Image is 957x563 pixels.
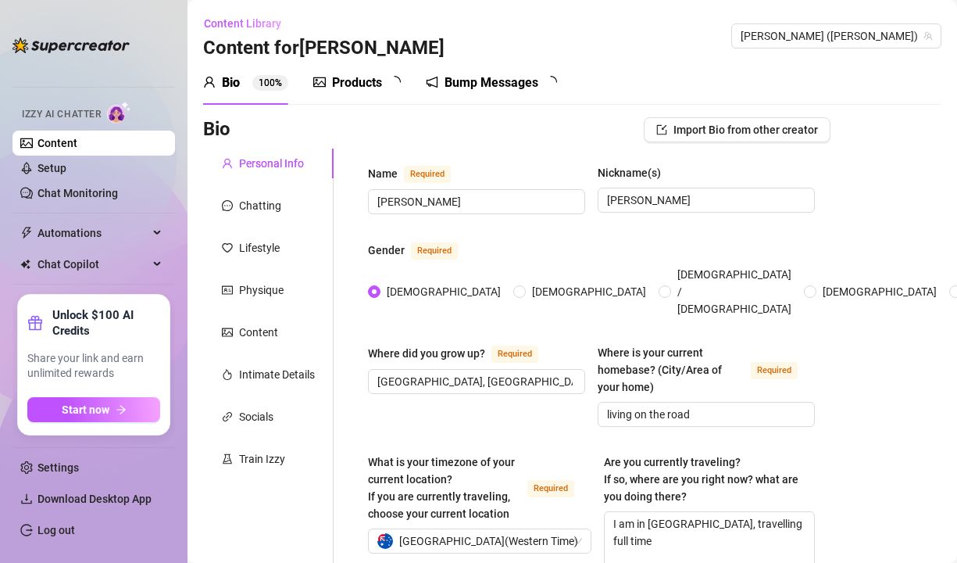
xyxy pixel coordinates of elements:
[27,351,160,382] span: Share your link and earn unlimited rewards
[386,74,404,91] span: loading
[399,529,578,553] span: [GEOGRAPHIC_DATA] ( Western Time )
[222,369,233,380] span: fire
[37,524,75,536] a: Log out
[607,192,802,209] input: Nickname(s)
[20,493,33,505] span: download
[923,31,933,41] span: team
[673,124,818,136] span: Import Bio from other creator
[239,366,315,383] div: Intimate Details
[37,252,148,277] span: Chat Copilot
[222,327,233,338] span: picture
[368,345,485,362] div: Where did you grow up?
[368,344,555,363] label: Where did you grow up?
[222,242,233,253] span: heart
[62,403,109,416] span: Start now
[222,74,240,92] div: Bio
[37,162,66,174] a: Setup
[27,315,43,331] span: gift
[116,404,127,415] span: arrow-right
[12,38,130,53] img: logo-BBDzfeDw.svg
[239,450,285,468] div: Train Izzy
[368,165,398,182] div: Name
[37,137,77,149] a: Content
[332,74,382,92] div: Products
[598,344,745,396] div: Where is your current homebase? (City/Area of your home)
[368,164,468,183] label: Name
[751,362,798,379] span: Required
[239,155,304,172] div: Personal Info
[222,200,233,211] span: message
[542,74,560,91] span: loading
[222,158,233,169] span: user
[222,411,233,422] span: link
[27,397,160,422] button: Start nowarrow-right
[239,281,284,299] div: Physique
[204,17,281,30] span: Content Library
[426,76,438,88] span: notification
[404,166,451,183] span: Required
[741,24,932,48] span: Jaylie (jaylietori)
[107,101,131,124] img: AI Chatter
[37,187,118,199] a: Chat Monitoring
[20,227,33,239] span: thunderbolt
[598,164,661,181] div: Nickname(s)
[598,164,672,181] label: Nickname(s)
[37,493,152,505] span: Download Desktop App
[604,456,798,503] span: Are you currently traveling? If so, where are you right now? what are you doing there?
[377,373,573,390] input: Where did you grow up?
[411,242,458,260] span: Required
[598,344,815,396] label: Where is your current homebase? (City/Area of your home)
[445,74,538,92] div: Bump Messages
[527,480,574,497] span: Required
[816,283,943,300] span: [DEMOGRAPHIC_DATA]
[203,117,230,142] h3: Bio
[377,533,393,549] img: au
[203,76,216,88] span: user
[644,117,830,142] button: Import Bio from other creator
[656,124,667,135] span: import
[239,239,280,256] div: Lifestyle
[222,454,233,464] span: experiment
[313,76,326,88] span: picture
[368,241,475,260] label: Gender
[252,75,288,91] sup: 100%
[222,285,233,296] span: idcard
[607,406,802,423] input: Where is your current homebase? (City/Area of your home)
[368,242,405,259] div: Gender
[203,36,445,61] h3: Content for [PERSON_NAME]
[52,307,160,339] strong: Unlock $100 AI Credits
[37,461,79,474] a: Settings
[239,408,273,425] div: Socials
[22,107,101,122] span: Izzy AI Chatter
[491,346,538,363] span: Required
[239,197,281,214] div: Chatting
[20,259,30,270] img: Chat Copilot
[380,283,507,300] span: [DEMOGRAPHIC_DATA]
[368,456,515,520] span: What is your timezone of your current location? If you are currently traveling, choose your curre...
[37,221,148,246] span: Automations
[671,266,798,317] span: [DEMOGRAPHIC_DATA] / [DEMOGRAPHIC_DATA]
[377,193,573,210] input: Name
[526,283,652,300] span: [DEMOGRAPHIC_DATA]
[203,11,294,36] button: Content Library
[239,324,278,341] div: Content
